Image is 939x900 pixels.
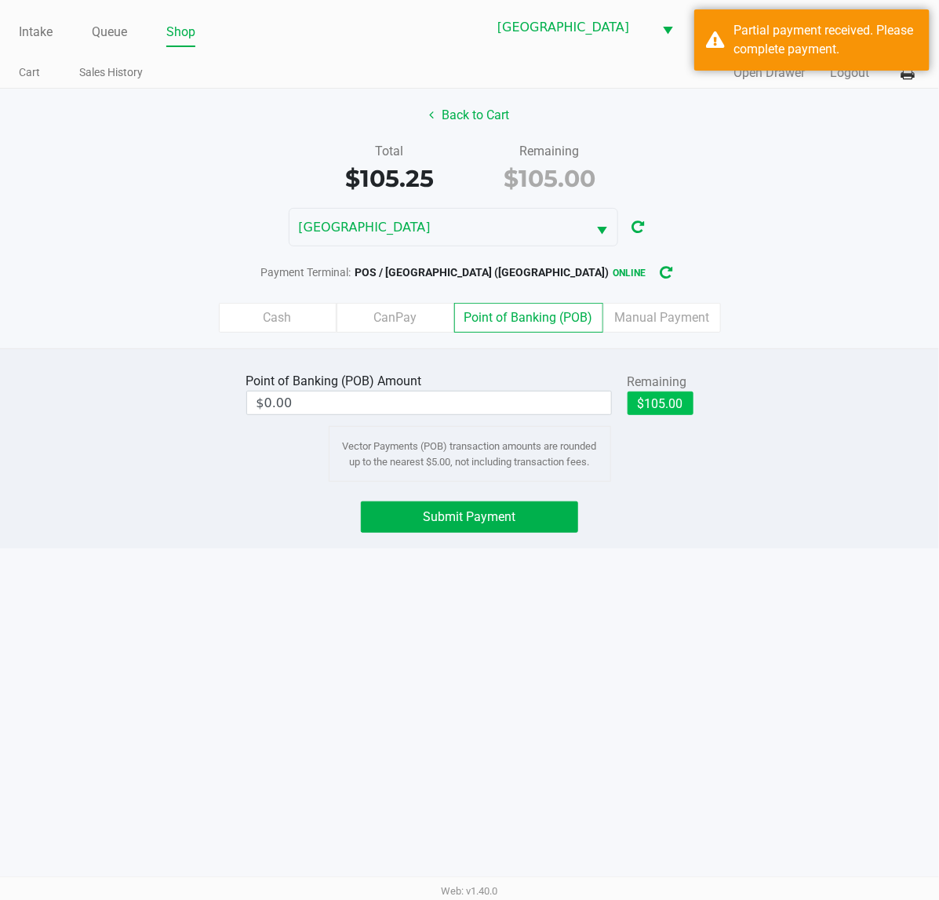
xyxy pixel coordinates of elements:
span: POS / [GEOGRAPHIC_DATA] ([GEOGRAPHIC_DATA]) [355,266,609,279]
span: Web: v1.40.0 [442,885,498,897]
div: $105.25 [321,161,458,196]
span: online [613,268,646,279]
span: [GEOGRAPHIC_DATA] [299,218,578,237]
div: Remaining [482,142,619,161]
a: Cart [19,63,40,82]
label: Manual Payment [603,303,721,333]
label: CanPay [337,303,454,333]
a: Shop [166,21,195,43]
a: Sales History [79,63,143,82]
button: Select [588,209,617,246]
label: Point of Banking (POB) [454,303,603,333]
a: Queue [92,21,127,43]
button: Back to Cart [420,100,520,130]
button: Submit Payment [361,501,578,533]
button: Open Drawer [733,64,805,82]
div: Remaining [628,373,693,392]
div: Vector Payments (POB) transaction amounts are rounded up to the nearest $5.00, not including tran... [329,426,611,482]
div: $105.00 [482,161,619,196]
button: Select [653,9,682,46]
div: Partial payment received. Please complete payment. [733,21,918,59]
div: Point of Banking (POB) Amount [246,372,428,391]
div: Total [321,142,458,161]
span: Submit Payment [424,509,516,524]
button: Logout [830,64,869,82]
span: Payment Terminal: [260,266,351,279]
a: Intake [19,21,53,43]
button: $105.00 [628,392,693,415]
label: Cash [219,303,337,333]
span: [GEOGRAPHIC_DATA] [497,18,643,37]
